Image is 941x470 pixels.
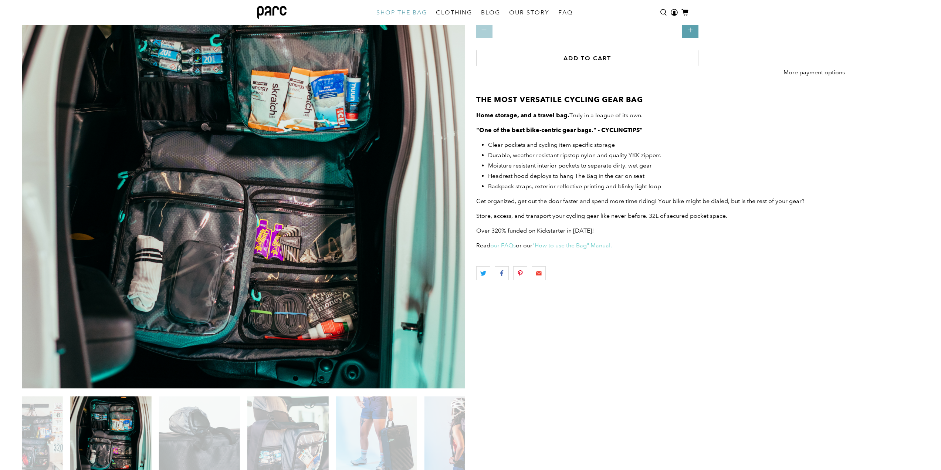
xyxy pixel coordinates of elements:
img: parc bag logo [257,6,287,19]
span: Clear pockets and cycling item specific storage [488,141,615,148]
span: Read or our [476,242,612,249]
span: Store, access, and transport your cycling gear like never before. 32L of secured pocket space. [476,212,727,219]
a: CLOTHING [431,2,477,23]
span: Moisture resistant interior pockets to separate dirty, wet gear [488,162,652,169]
a: "How to use the Bag" Manual. [532,242,612,249]
a: FAQ [554,2,577,23]
span: Over 320% funded on Kickstarter in [DATE]! [476,227,594,234]
span: Durable, weather resistant ripstop nylon and quality YKK zippers [488,152,661,159]
a: BLOG [477,2,505,23]
strong: THE MOST VERSATILE CYCLING GEAR BAG [476,95,643,104]
strong: "One of the best bike-centric gear bags." - CYCLINGTIPS" [476,126,643,133]
span: Backpack straps, exterior reflective printing and blinky light loop [488,183,661,190]
strong: H [476,112,481,119]
span: Add to cart [563,55,611,62]
strong: ome storage, and a travel bag. [481,112,569,119]
a: SHOP THE BAG [372,2,431,23]
span: Truly in a league of its own. [481,112,643,119]
button: Add to cart [476,50,699,66]
a: our FAQs [490,242,516,249]
a: More payment options [725,63,903,86]
a: OUR STORY [505,2,554,23]
span: Headrest hood deploys to hang The Bag in the car on seat [488,172,644,179]
span: Get organized, get out the door faster and spend more time riding! Your bike might be dialed, but... [476,197,805,204]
